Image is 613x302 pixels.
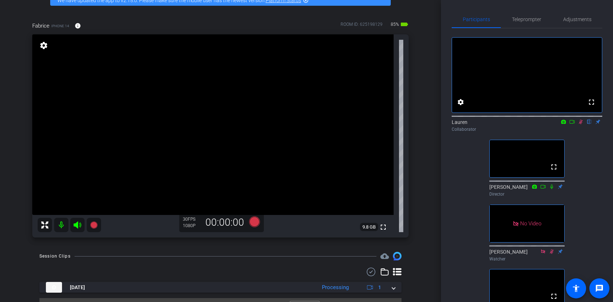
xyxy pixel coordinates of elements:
div: Lauren [452,119,602,133]
mat-icon: fullscreen [587,98,596,106]
mat-icon: fullscreen [379,223,388,231]
div: Watcher [489,256,565,262]
img: thumb-nail [46,282,62,293]
span: 85% [390,19,400,30]
span: Fabrice [32,22,49,30]
mat-icon: battery_std [400,20,409,29]
span: FPS [188,217,195,222]
span: iPhone 14 [51,23,69,29]
span: Destinations for your clips [380,252,389,260]
mat-icon: cloud_upload [380,252,389,260]
mat-icon: info [75,23,81,29]
span: 9.8 GB [360,223,378,231]
div: Session Clips [39,253,71,260]
span: [DATE] [70,284,85,291]
div: [PERSON_NAME] [489,248,565,262]
mat-icon: settings [39,41,49,50]
span: Teleprompter [512,17,541,22]
mat-icon: flip [585,118,594,125]
mat-icon: settings [456,98,465,106]
mat-icon: fullscreen [550,292,558,301]
div: Director [489,191,565,197]
div: Processing [318,283,352,292]
mat-expansion-panel-header: thumb-nail[DATE]Processing1 [39,282,401,293]
div: Collaborator [452,126,602,133]
div: [PERSON_NAME] [489,183,565,197]
div: 30 [183,216,201,222]
mat-icon: fullscreen [550,163,558,171]
div: 00:00:00 [201,216,249,229]
div: 1080P [183,223,201,229]
div: ROOM ID: 625198129 [341,21,382,32]
span: 1 [378,284,381,291]
span: No Video [520,220,541,226]
span: Participants [463,17,490,22]
span: Adjustments [563,17,591,22]
mat-icon: accessibility [572,284,580,293]
img: Session clips [393,252,401,260]
mat-icon: message [595,284,604,293]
